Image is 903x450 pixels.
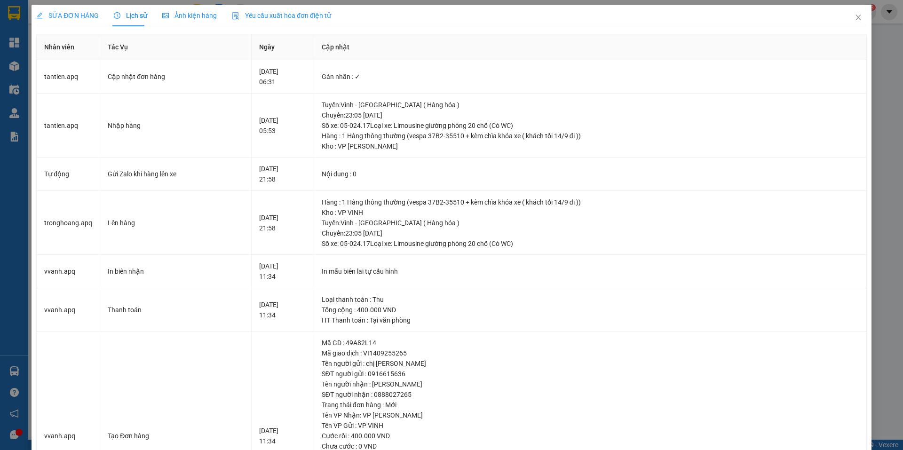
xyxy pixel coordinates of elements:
[322,207,859,218] div: Kho : VP VINH
[37,158,100,191] td: Tự động
[322,294,859,305] div: Loại thanh toán : Thu
[108,431,244,441] div: Tạo Đơn hàng
[322,197,859,207] div: Hàng : 1 Hàng thông thường (vespa 37B2-35510 + kèm chìa khóa xe ( khách tối 14/9 đi ))
[259,300,306,320] div: [DATE] 11:34
[259,261,306,282] div: [DATE] 11:34
[322,315,859,325] div: HT Thanh toán : Tại văn phòng
[259,213,306,233] div: [DATE] 21:58
[162,12,169,19] span: picture
[322,410,859,420] div: Tên VP Nhận: VP [PERSON_NAME]
[37,255,100,288] td: vvanh.apq
[322,305,859,315] div: Tổng cộng : 400.000 VND
[100,34,252,60] th: Tác Vụ
[322,379,859,389] div: Tên người nhận : [PERSON_NAME]
[322,169,859,179] div: Nội dung : 0
[322,358,859,369] div: Tên người gửi : chị [PERSON_NAME]
[162,12,217,19] span: Ảnh kiện hàng
[259,115,306,136] div: [DATE] 05:53
[314,34,867,60] th: Cập nhật
[322,338,859,348] div: Mã GD : 49A82L14
[232,12,331,19] span: Yêu cầu xuất hóa đơn điện tử
[855,14,862,21] span: close
[36,12,43,19] span: edit
[108,71,244,82] div: Cập nhật đơn hàng
[232,12,239,20] img: icon
[322,431,859,441] div: Cước rồi : 400.000 VND
[322,218,859,249] div: Tuyến : Vinh - [GEOGRAPHIC_DATA] ( Hàng hóa ) Chuyến: 23:05 [DATE] Số xe: 05-024.17 Loại xe: Limo...
[259,426,306,446] div: [DATE] 11:34
[322,131,859,141] div: Hàng : 1 Hàng thông thường (vespa 37B2-35510 + kèm chìa khóa xe ( khách tối 14/9 đi ))
[37,94,100,158] td: tantien.apq
[259,66,306,87] div: [DATE] 06:31
[322,141,859,151] div: Kho : VP [PERSON_NAME]
[322,71,859,82] div: Gán nhãn : ✓
[322,369,859,379] div: SĐT người gửi : 0916615636
[845,5,871,31] button: Close
[114,12,120,19] span: clock-circle
[322,348,859,358] div: Mã giao dịch : VI1409255265
[322,420,859,431] div: Tên VP Gửi : VP VINH
[108,169,244,179] div: Gửi Zalo khi hàng lên xe
[114,12,147,19] span: Lịch sử
[252,34,314,60] th: Ngày
[322,266,859,276] div: In mẫu biên lai tự cấu hình
[36,12,99,19] span: SỬA ĐƠN HÀNG
[37,288,100,332] td: vvanh.apq
[37,191,100,255] td: tronghoang.apq
[322,100,859,131] div: Tuyến : Vinh - [GEOGRAPHIC_DATA] ( Hàng hóa ) Chuyến: 23:05 [DATE] Số xe: 05-024.17 Loại xe: Limo...
[37,34,100,60] th: Nhân viên
[108,120,244,131] div: Nhập hàng
[259,164,306,184] div: [DATE] 21:58
[108,266,244,276] div: In biên nhận
[108,218,244,228] div: Lên hàng
[322,400,859,410] div: Trạng thái đơn hàng : Mới
[322,389,859,400] div: SĐT người nhận : 0888027265
[108,305,244,315] div: Thanh toán
[37,60,100,94] td: tantien.apq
